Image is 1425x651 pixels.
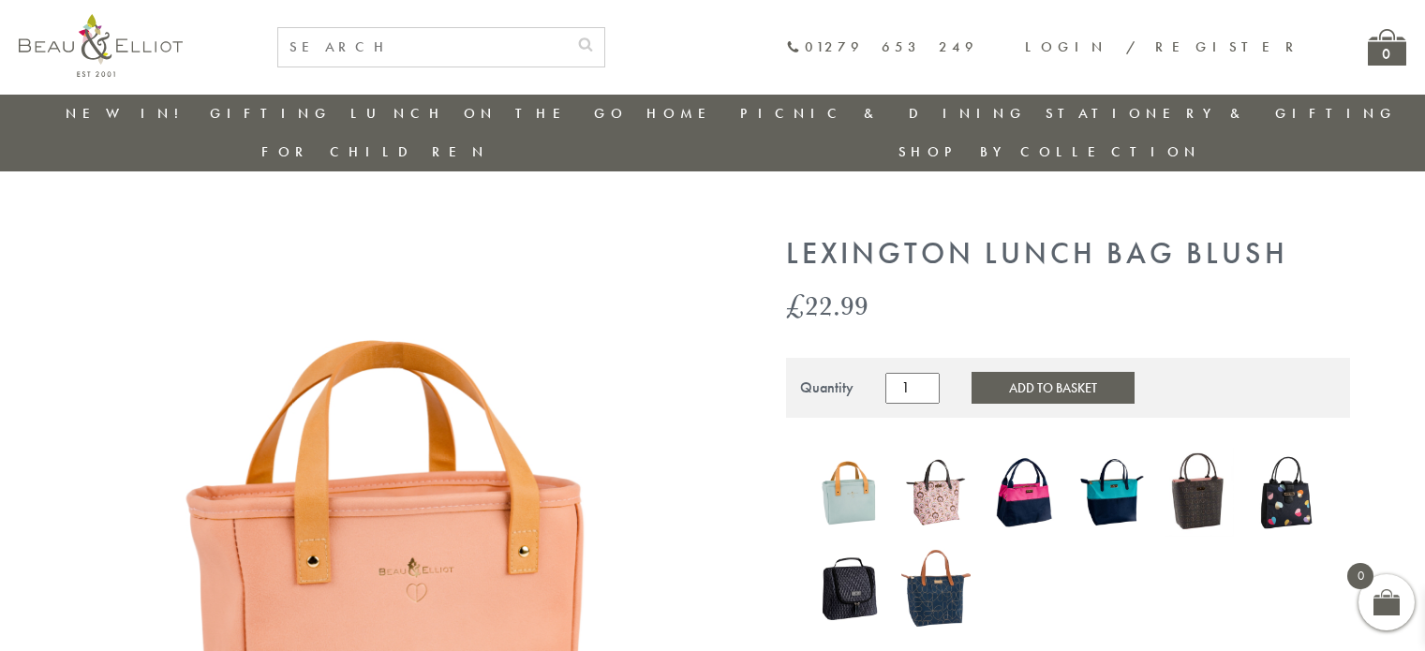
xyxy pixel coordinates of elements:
bdi: 22.99 [786,286,868,324]
img: logo [19,14,183,77]
a: Navy 7L Luxury Insulated Lunch Bag [901,542,971,639]
a: Shop by collection [898,142,1201,161]
a: Colour Block Luxury Insulated Lunch Bag [1077,448,1147,541]
a: Picnic & Dining [740,104,1027,123]
a: Lexington lunch bag eau de nil [814,446,883,542]
a: Gifting [210,104,332,123]
a: Dove Insulated Lunch Bag [1165,448,1234,541]
a: Boho Luxury Insulated Lunch Bag [901,448,971,541]
a: Home [646,104,721,123]
input: Product quantity [885,373,940,403]
span: 0 [1347,563,1373,589]
img: Boho Luxury Insulated Lunch Bag [901,448,971,538]
a: Login / Register [1025,37,1302,56]
button: Add to Basket [972,372,1135,404]
a: 0 [1368,29,1406,66]
input: SEARCH [278,28,567,67]
a: Emily Heart Insulated Lunch Bag [1253,451,1322,537]
img: Colour Block Insulated Lunch Bag [989,448,1059,538]
a: Colour Block Insulated Lunch Bag [989,448,1059,541]
a: For Children [261,142,489,161]
a: Stationery & Gifting [1046,104,1397,123]
img: Navy 7L Luxury Insulated Lunch Bag [901,542,971,634]
img: Dove Insulated Lunch Bag [1165,448,1234,538]
a: New in! [66,104,191,123]
span: £ [786,286,805,324]
img: Colour Block Luxury Insulated Lunch Bag [1077,448,1147,538]
img: Manhattan Larger Lunch Bag [814,543,883,633]
img: Lexington lunch bag eau de nil [814,446,883,538]
a: Lunch On The Go [350,104,628,123]
h1: Lexington Lunch Bag Blush [786,237,1350,272]
div: Quantity [800,379,854,396]
img: Emily Heart Insulated Lunch Bag [1253,451,1322,533]
a: 01279 653 249 [786,39,978,55]
a: Manhattan Larger Lunch Bag [814,543,883,637]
